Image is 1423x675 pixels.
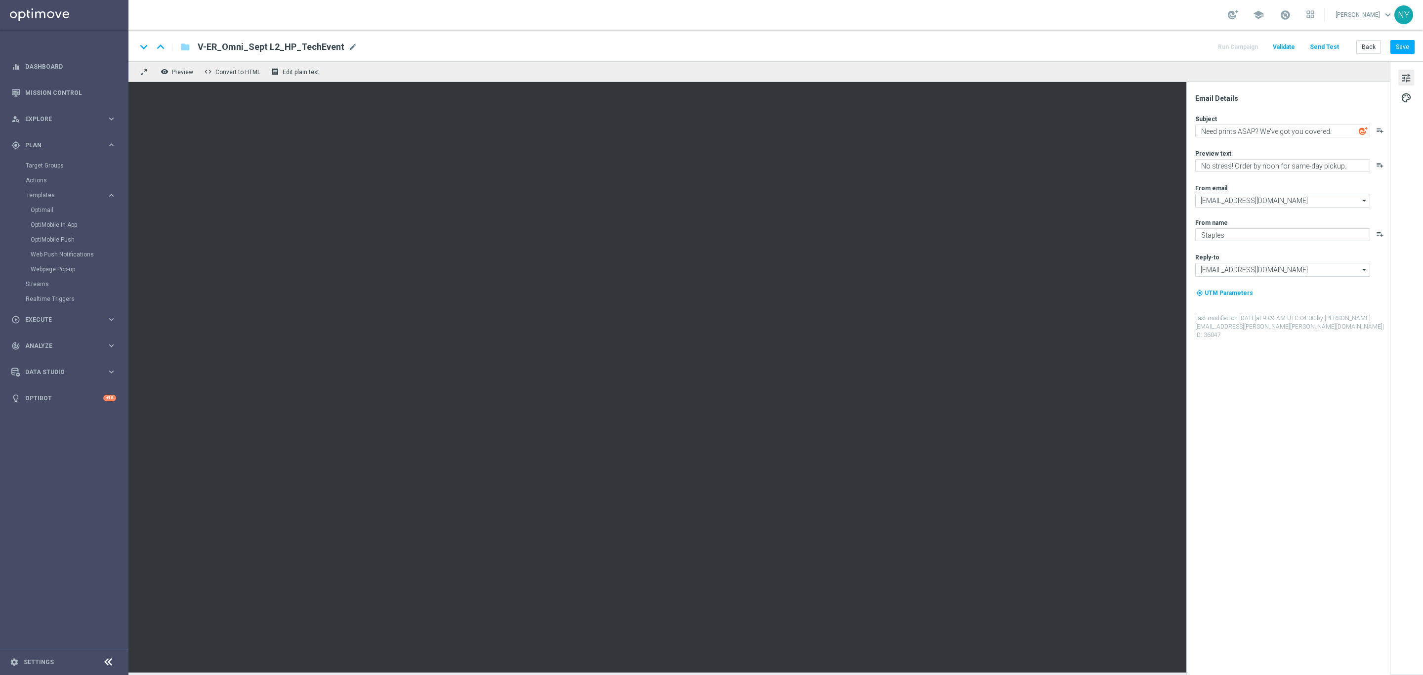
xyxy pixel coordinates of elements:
a: Optimail [31,206,103,214]
div: Mission Control [11,80,116,106]
label: Subject [1195,115,1217,123]
button: palette [1398,89,1414,105]
span: Validate [1273,43,1295,50]
div: Webpage Pop-up [31,262,127,277]
button: folder [179,39,191,55]
a: Web Push Notifications [31,251,103,258]
button: gps_fixed Plan keyboard_arrow_right [11,141,117,149]
button: Data Studio keyboard_arrow_right [11,368,117,376]
i: equalizer [11,62,20,71]
div: equalizer Dashboard [11,63,117,71]
span: Convert to HTML [215,69,260,76]
button: lightbulb Optibot +10 [11,394,117,402]
span: school [1253,9,1264,20]
i: lightbulb [11,394,20,403]
div: Email Details [1195,94,1389,103]
button: Validate [1271,41,1297,54]
a: Webpage Pop-up [31,265,103,273]
i: my_location [1196,290,1203,296]
div: Data Studio [11,368,107,377]
i: keyboard_arrow_right [107,367,116,377]
button: playlist_add [1376,161,1384,169]
img: optiGenie.svg [1359,127,1368,135]
span: mode_edit [348,42,357,51]
span: Plan [25,142,107,148]
i: receipt [271,68,279,76]
span: Preview [172,69,193,76]
div: OptiMobile Push [31,232,127,247]
label: Last modified on [DATE] at 9:09 AM UTC-04:00 by [PERSON_NAME][EMAIL_ADDRESS][PERSON_NAME][PERSON_... [1195,314,1389,339]
a: Settings [24,659,54,665]
div: Templates [26,192,107,198]
div: Actions [26,173,127,188]
input: info@staples.com [1195,263,1370,277]
button: Save [1390,40,1415,54]
button: remove_red_eye Preview [158,65,198,78]
a: Streams [26,280,103,288]
span: Explore [25,116,107,122]
input: staples@connected.staples.com [1195,194,1370,208]
i: keyboard_arrow_up [153,40,168,54]
button: my_location UTM Parameters [1195,288,1254,298]
label: Reply-to [1195,253,1219,261]
button: person_search Explore keyboard_arrow_right [11,115,117,123]
i: keyboard_arrow_right [107,191,116,200]
button: playlist_add [1376,230,1384,238]
div: Templates [26,188,127,277]
i: arrow_drop_down [1360,194,1370,207]
span: Edit plain text [283,69,319,76]
i: play_circle_outline [11,315,20,324]
a: Optibot [25,385,103,411]
i: person_search [11,115,20,124]
div: Streams [26,277,127,292]
i: keyboard_arrow_right [107,315,116,324]
i: arrow_drop_down [1360,263,1370,276]
span: Execute [25,317,107,323]
div: NY [1394,5,1413,24]
button: Back [1356,40,1381,54]
div: Execute [11,315,107,324]
span: UTM Parameters [1205,290,1253,296]
i: track_changes [11,341,20,350]
div: Plan [11,141,107,150]
button: receipt Edit plain text [269,65,324,78]
button: track_changes Analyze keyboard_arrow_right [11,342,117,350]
span: keyboard_arrow_down [1382,9,1393,20]
i: keyboard_arrow_right [107,140,116,150]
div: Dashboard [11,53,116,80]
button: play_circle_outline Execute keyboard_arrow_right [11,316,117,324]
div: OptiMobile In-App [31,217,127,232]
i: gps_fixed [11,141,20,150]
button: playlist_add [1376,127,1384,134]
div: Web Push Notifications [31,247,127,262]
div: Realtime Triggers [26,292,127,306]
div: +10 [103,395,116,401]
a: Realtime Triggers [26,295,103,303]
span: Templates [26,192,97,198]
a: OptiMobile Push [31,236,103,244]
div: Target Groups [26,158,127,173]
span: tune [1401,72,1412,84]
a: [PERSON_NAME]keyboard_arrow_down [1335,7,1394,22]
label: From email [1195,184,1227,192]
span: V-ER_Omni_Sept L2_HP_TechEvent [198,41,344,53]
button: Mission Control [11,89,117,97]
div: Templates keyboard_arrow_right [26,191,117,199]
label: Preview text [1195,150,1231,158]
div: Explore [11,115,107,124]
a: Mission Control [25,80,116,106]
button: Send Test [1308,41,1340,54]
span: palette [1401,91,1412,104]
div: Optimail [31,203,127,217]
i: folder [180,41,190,53]
button: code Convert to HTML [202,65,265,78]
